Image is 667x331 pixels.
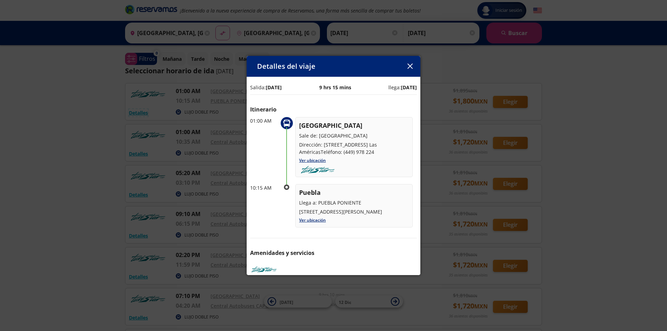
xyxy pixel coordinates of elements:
[250,117,278,124] p: 01:00 AM
[299,217,326,223] a: Ver ubicación
[299,199,409,206] p: Llega a: PUEBLA PONIENTE
[257,61,315,72] p: Detalles del viaje
[250,84,282,91] p: Salida:
[250,105,417,114] p: Itinerario
[388,84,417,91] p: llega:
[319,84,351,91] p: 9 hrs 15 mins
[266,84,282,91] b: [DATE]
[299,141,409,156] p: Dirección: [STREET_ADDRESS] Las AméricasTeléfono: (449) 978 224
[299,208,409,215] p: [STREET_ADDRESS][PERSON_NAME]
[299,188,409,197] p: Puebla
[299,166,336,174] img: turistar-lujo.png
[401,84,417,91] b: [DATE]
[250,184,278,191] p: 10:15 AM
[250,264,278,274] img: TURISTAR LUJO
[299,157,326,163] a: Ver ubicación
[299,132,409,139] p: Sale de: [GEOGRAPHIC_DATA]
[299,121,409,130] p: [GEOGRAPHIC_DATA]
[250,249,417,257] p: Amenidades y servicios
